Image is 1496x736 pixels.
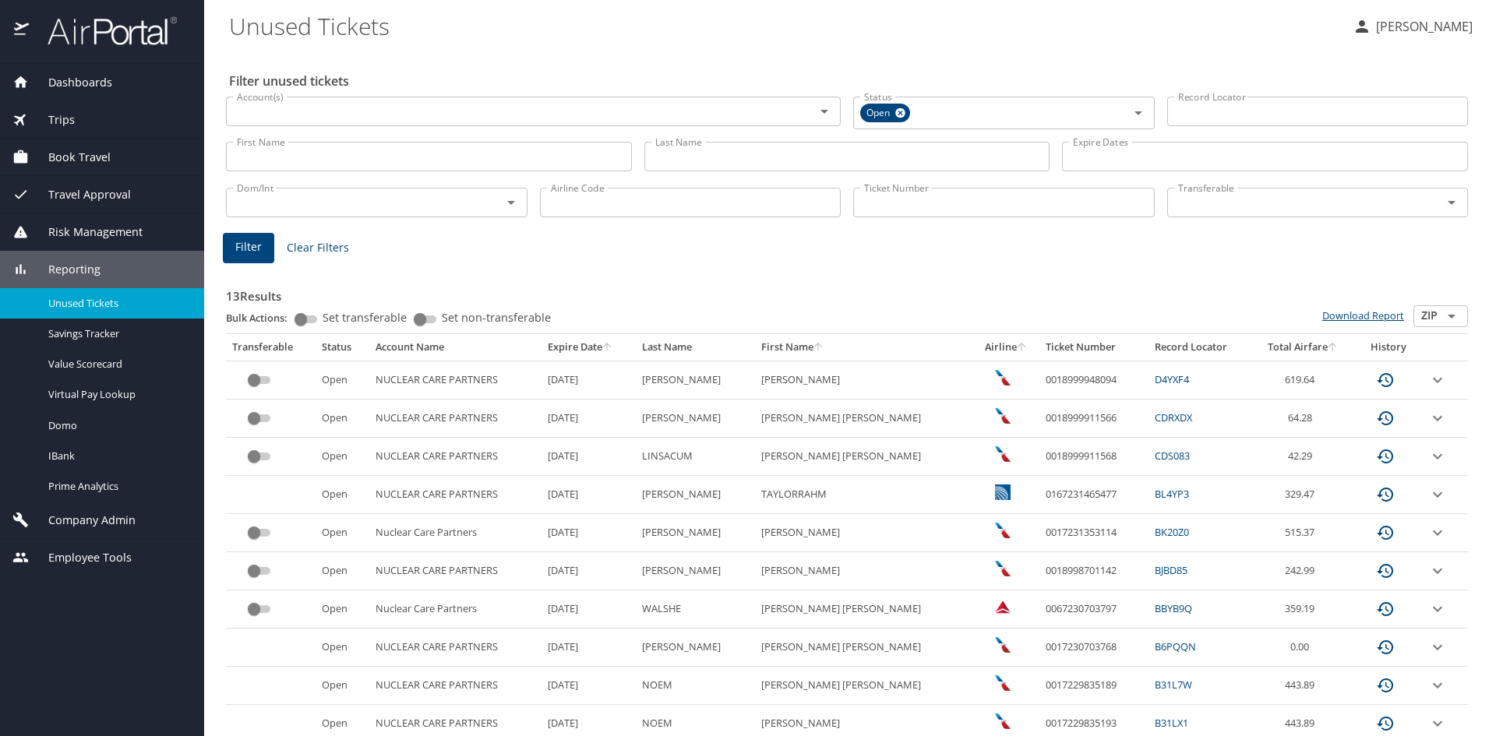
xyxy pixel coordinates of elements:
td: 0017231353114 [1039,514,1148,552]
td: [DATE] [542,361,637,399]
td: 0017230703768 [1039,629,1148,667]
a: CDRXDX [1155,410,1192,424]
a: B6PQQN [1155,639,1196,653]
td: Open [316,400,369,438]
td: 0067230703797 [1039,590,1148,629]
td: WALSHE [636,590,754,629]
td: 515.37 [1252,514,1353,552]
td: [PERSON_NAME] [636,629,754,667]
th: Status [316,334,369,361]
td: TAYLORRAHM [755,476,972,514]
a: B31LX1 [1155,716,1188,730]
th: Expire Date [542,334,637,361]
button: Clear Filters [280,234,355,262]
td: [PERSON_NAME] [PERSON_NAME] [755,590,972,629]
img: American Airlines [995,675,1011,691]
td: NUCLEAR CARE PARTNERS [369,400,542,438]
span: Value Scorecard [48,357,185,372]
td: 0018998701142 [1039,552,1148,590]
span: Set transferable [323,312,407,323]
button: expand row [1428,638,1447,657]
span: Book Travel [29,149,111,166]
span: Dashboards [29,74,112,91]
td: 242.99 [1252,552,1353,590]
button: expand row [1428,409,1447,428]
img: United Airlines [995,484,1011,500]
span: Set non-transferable [442,312,551,323]
a: BK20Z0 [1155,525,1189,539]
h1: Unused Tickets [229,2,1340,50]
td: [PERSON_NAME] [PERSON_NAME] [755,629,972,667]
td: Open [316,629,369,667]
span: Clear Filters [287,238,349,258]
td: [DATE] [542,438,637,476]
span: Travel Approval [29,186,131,203]
td: Open [316,476,369,514]
td: 329.47 [1252,476,1353,514]
span: Trips [29,111,75,129]
button: [PERSON_NAME] [1346,12,1479,40]
a: Download Report [1322,308,1404,322]
td: Open [316,590,369,629]
a: BJBD85 [1155,563,1187,577]
button: Open [1441,305,1462,327]
td: 0167231465477 [1039,476,1148,514]
th: Total Airfare [1252,334,1353,361]
a: BL4YP3 [1155,487,1189,501]
a: BBYB9Q [1155,601,1192,615]
button: Filter [223,233,274,263]
button: expand row [1428,371,1447,389]
button: Open [500,192,522,213]
td: NUCLEAR CARE PARTNERS [369,667,542,705]
td: [DATE] [542,514,637,552]
td: 0018999911566 [1039,400,1148,438]
td: [PERSON_NAME] [636,552,754,590]
td: [DATE] [542,667,637,705]
span: Reporting [29,261,101,278]
span: Savings Tracker [48,326,185,341]
td: 64.28 [1252,400,1353,438]
td: [PERSON_NAME] [PERSON_NAME] [755,667,972,705]
td: [PERSON_NAME] [755,514,972,552]
td: 0018999911568 [1039,438,1148,476]
span: Company Admin [29,512,136,529]
h3: 13 Results [226,278,1468,305]
button: expand row [1428,676,1447,695]
td: [PERSON_NAME] [755,361,972,399]
th: Record Locator [1148,334,1252,361]
td: [PERSON_NAME] [PERSON_NAME] [755,438,972,476]
img: airportal-logo.png [30,16,177,46]
img: Delta Airlines [995,599,1011,615]
button: sort [602,343,613,353]
td: [PERSON_NAME] [636,361,754,399]
button: expand row [1428,714,1447,733]
div: Open [860,104,910,122]
td: 443.89 [1252,667,1353,705]
a: CDS083 [1155,449,1190,463]
div: Transferable [232,340,309,354]
td: NUCLEAR CARE PARTNERS [369,476,542,514]
th: Ticket Number [1039,334,1148,361]
button: sort [1328,343,1339,353]
th: Account Name [369,334,542,361]
button: expand row [1428,523,1447,542]
button: expand row [1428,562,1447,580]
td: Open [316,438,369,476]
img: American Airlines [995,561,1011,576]
td: [PERSON_NAME] [636,476,754,514]
h2: Filter unused tickets [229,69,1471,93]
a: D4YXF4 [1155,372,1189,386]
button: Open [1441,192,1462,213]
td: Nuclear Care Partners [369,590,542,629]
td: 0017229835189 [1039,667,1148,705]
td: NUCLEAR CARE PARTNERS [369,438,542,476]
td: 0018999948094 [1039,361,1148,399]
td: NOEM [636,667,754,705]
span: Virtual Pay Lookup [48,387,185,402]
td: [DATE] [542,552,637,590]
button: expand row [1428,447,1447,466]
td: Open [316,667,369,705]
td: 42.29 [1252,438,1353,476]
p: [PERSON_NAME] [1371,17,1473,36]
td: 359.19 [1252,590,1353,629]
